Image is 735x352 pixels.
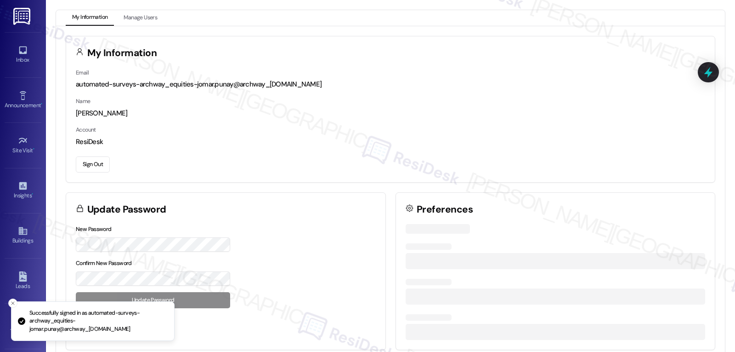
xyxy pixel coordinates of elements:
[76,80,705,89] div: automated-surveys-archway_equities-jomar.punay@archway_[DOMAIN_NAME]
[76,69,89,76] label: Email
[417,205,473,214] h3: Preferences
[32,191,33,197] span: •
[76,260,132,267] label: Confirm New Password
[13,8,32,25] img: ResiDesk Logo
[87,205,166,214] h3: Update Password
[8,299,17,308] button: Close toast
[29,309,167,334] p: Successfully signed in as automated-surveys-archway_equities-jomar.punay@archway_[DOMAIN_NAME]
[117,10,164,26] button: Manage Users
[66,10,114,26] button: My Information
[87,48,157,58] h3: My Information
[33,146,34,152] span: •
[5,42,41,67] a: Inbox
[76,109,705,118] div: [PERSON_NAME]
[76,156,110,173] button: Sign Out
[5,314,41,339] a: Templates •
[5,178,41,203] a: Insights •
[5,269,41,294] a: Leads
[76,98,90,105] label: Name
[76,126,96,133] label: Account
[41,101,42,107] span: •
[76,137,705,147] div: ResiDesk
[5,223,41,248] a: Buildings
[5,133,41,158] a: Site Visit •
[76,225,112,233] label: New Password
